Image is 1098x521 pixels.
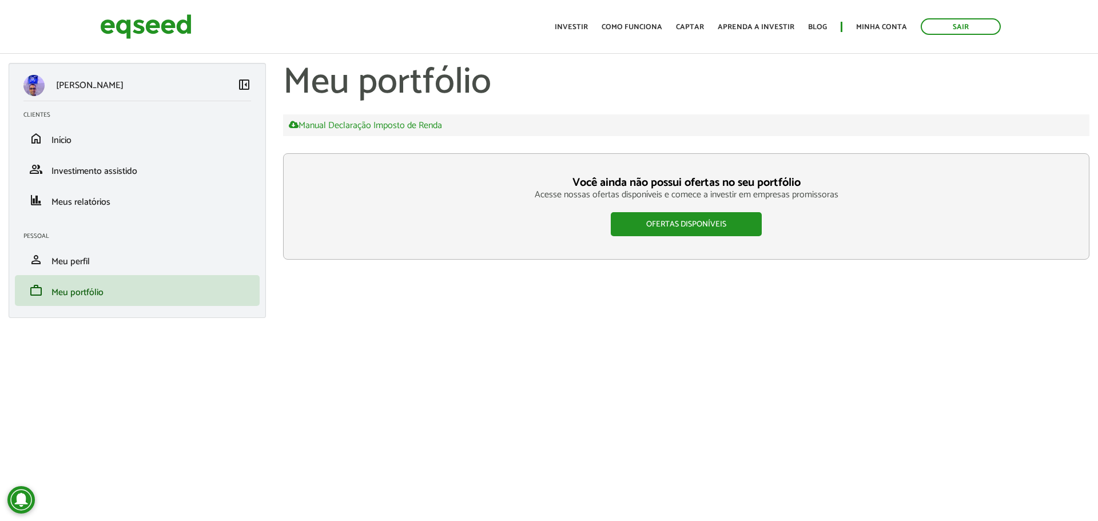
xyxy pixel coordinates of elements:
p: [PERSON_NAME] [56,80,124,91]
a: Como funciona [602,23,662,31]
li: Meu perfil [15,244,260,275]
a: Captar [676,23,704,31]
span: person [29,253,43,267]
a: Minha conta [856,23,907,31]
span: home [29,132,43,145]
a: Ofertas disponíveis [611,212,762,236]
li: Início [15,123,260,154]
span: Meu portfólio [51,285,104,300]
h3: Você ainda não possui ofertas no seu portfólio [307,177,1066,189]
img: EqSeed [100,11,192,42]
a: homeInício [23,132,251,145]
h2: Pessoal [23,233,260,240]
a: Aprenda a investir [718,23,794,31]
a: financeMeus relatórios [23,193,251,207]
a: Sair [921,18,1001,35]
span: Investimento assistido [51,164,137,179]
h2: Clientes [23,112,260,118]
span: Início [51,133,71,148]
span: work [29,284,43,297]
p: Acesse nossas ofertas disponíveis e comece a investir em empresas promissoras [307,189,1066,200]
li: Meu portfólio [15,275,260,306]
span: Meus relatórios [51,194,110,210]
span: finance [29,193,43,207]
span: left_panel_close [237,78,251,92]
span: group [29,162,43,176]
a: groupInvestimento assistido [23,162,251,176]
a: Colapsar menu [237,78,251,94]
a: personMeu perfil [23,253,251,267]
a: Manual Declaração Imposto de Renda [289,120,442,130]
a: Blog [808,23,827,31]
li: Investimento assistido [15,154,260,185]
a: Investir [555,23,588,31]
h1: Meu portfólio [283,63,1089,103]
span: Meu perfil [51,254,90,269]
a: workMeu portfólio [23,284,251,297]
li: Meus relatórios [15,185,260,216]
